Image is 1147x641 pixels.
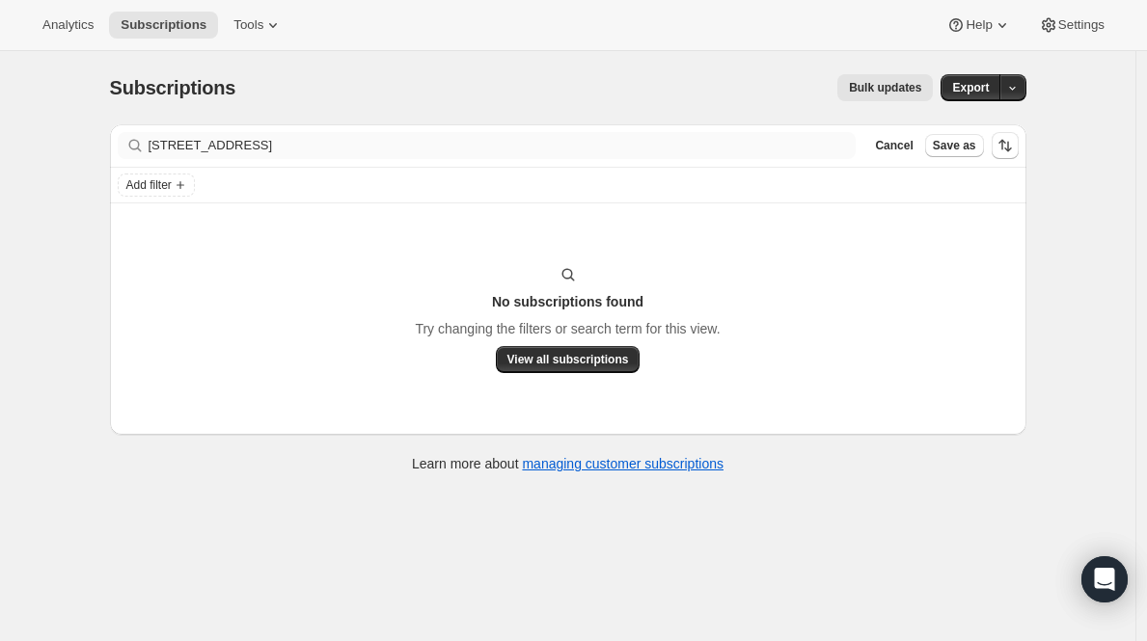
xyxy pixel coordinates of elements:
button: Analytics [31,12,105,39]
span: Analytics [42,17,94,33]
button: Bulk updates [837,74,933,101]
button: Sort the results [992,132,1019,159]
button: Settings [1027,12,1116,39]
p: Learn more about [412,454,724,473]
span: Tools [233,17,263,33]
button: Tools [222,12,294,39]
button: Cancel [867,134,920,157]
span: Subscriptions [110,77,236,98]
span: Add filter [126,177,172,193]
button: Subscriptions [109,12,218,39]
span: View all subscriptions [507,352,629,367]
span: Save as [933,138,976,153]
a: managing customer subscriptions [522,456,724,471]
span: Subscriptions [121,17,206,33]
span: Bulk updates [849,80,921,95]
button: Add filter [118,174,195,197]
span: Help [966,17,992,33]
button: Save as [925,134,984,157]
button: View all subscriptions [496,346,641,373]
h3: No subscriptions found [492,292,643,311]
button: Help [935,12,1023,39]
div: Open Intercom Messenger [1081,556,1128,602]
button: Export [941,74,1000,101]
span: Export [952,80,989,95]
p: Try changing the filters or search term for this view. [415,319,720,338]
input: Filter subscribers [149,132,857,159]
span: Settings [1058,17,1105,33]
span: Cancel [875,138,913,153]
